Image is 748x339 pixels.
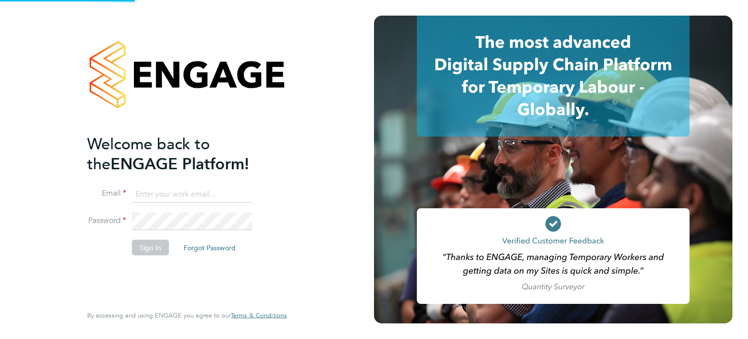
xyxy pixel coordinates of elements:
[87,134,277,174] h2: ENGAGE Platform!
[231,312,287,319] a: Terms & Conditions
[87,311,287,319] span: By accessing and using ENGAGE you agree to our
[87,134,210,173] span: Welcome back to the
[132,240,169,256] button: Sign In
[87,188,126,199] label: Email
[176,240,243,256] button: Forgot Password
[87,216,126,226] label: Password
[132,185,252,203] input: Enter your work email...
